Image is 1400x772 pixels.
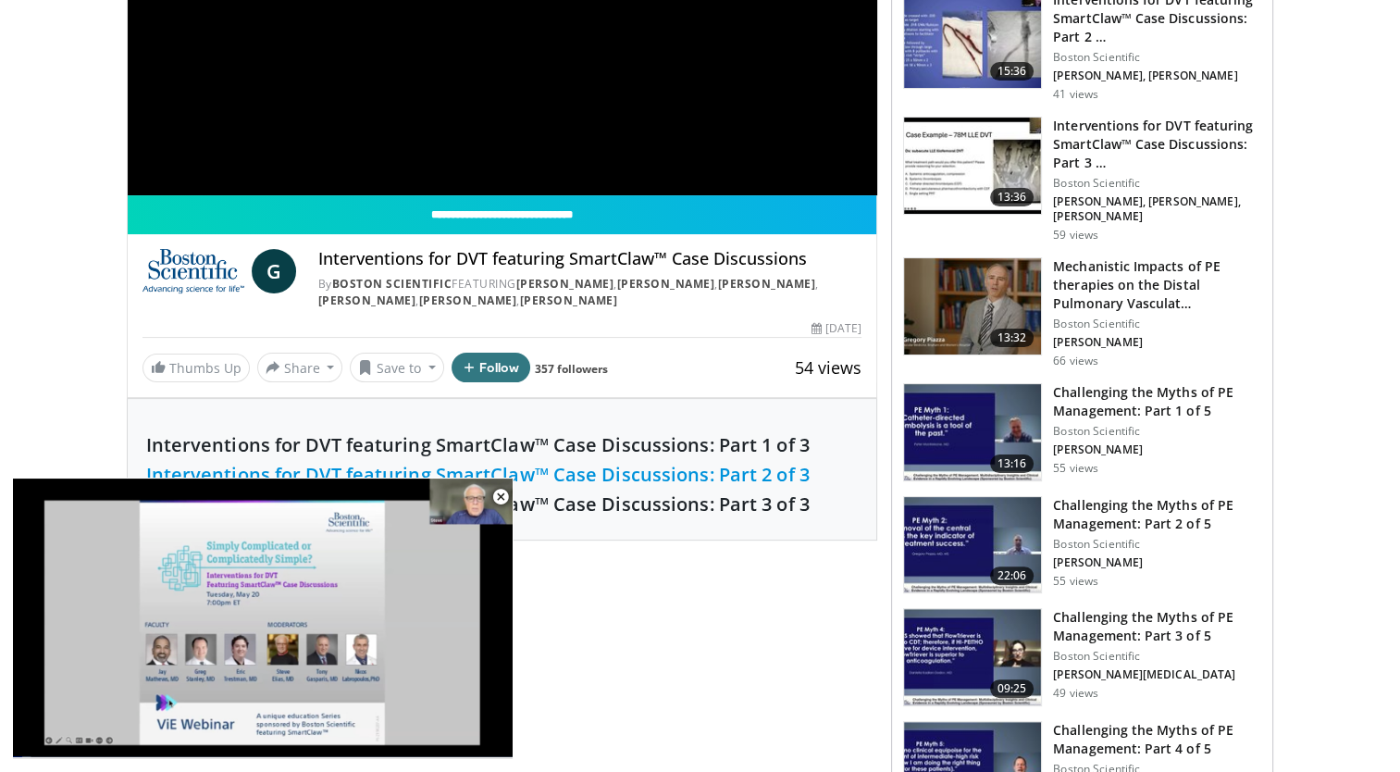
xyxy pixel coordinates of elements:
img: 098efa87-ceca-4c8a-b8c3-1b83f50c5bf2.150x105_q85_crop-smart_upscale.jpg [904,384,1041,480]
button: Follow [452,353,531,382]
a: 09:25 Challenging the Myths of PE Management: Part 3 of 5 Boston Scientific [PERSON_NAME][MEDICAL... [903,608,1261,706]
div: By FEATURING , , , , , [318,276,861,309]
a: 357 followers [535,361,608,377]
p: 49 views [1053,686,1098,701]
a: G [252,249,296,293]
h3: Challenging the Myths of PE Management: Part 1 of 5 [1053,383,1261,420]
a: 13:16 Challenging the Myths of PE Management: Part 1 of 5 Boston Scientific [PERSON_NAME] 55 views [903,383,1261,481]
span: 22:06 [990,567,1035,585]
a: [PERSON_NAME] [318,293,416,308]
p: [PERSON_NAME] [1053,335,1261,350]
a: [PERSON_NAME] [520,293,618,308]
p: [PERSON_NAME] [1053,442,1261,457]
p: Boston Scientific [1053,537,1261,552]
span: 54 views [795,356,861,379]
h3: Mechanistic Impacts of PE therapies on the Distal Pulmonary Vasculat… [1053,257,1261,313]
img: Boston Scientific [142,249,244,293]
img: c7c8053f-07ab-4f92-a446-8a4fb167e281.150x105_q85_crop-smart_upscale.jpg [904,118,1041,214]
a: [PERSON_NAME] [516,276,614,292]
div: [DATE] [812,320,861,337]
p: 55 views [1053,461,1098,476]
a: Boston Scientific [332,276,452,292]
a: Thumbs Up [142,354,250,382]
h3: Challenging the Myths of PE Management: Part 2 of 5 [1053,496,1261,533]
p: [PERSON_NAME], [PERSON_NAME], [PERSON_NAME] [1053,194,1261,224]
p: 55 views [1053,574,1098,589]
p: Boston Scientific [1053,424,1261,439]
span: 13:36 [990,188,1035,206]
video-js: Video Player [13,478,513,759]
h3: Interventions for DVT featuring SmartClaw™ Case Discussions: Part 3 … [1053,117,1261,172]
p: 66 views [1053,354,1098,368]
a: Interventions for DVT featuring SmartClaw™ Case Discussions: Part 2 of 3 [146,462,810,487]
h3: Challenging the Myths of PE Management: Part 3 of 5 [1053,608,1261,645]
a: 13:36 Interventions for DVT featuring SmartClaw™ Case Discussions: Part 3 … Boston Scientific [PE... [903,117,1261,243]
p: Boston Scientific [1053,50,1261,65]
p: [PERSON_NAME] [1053,555,1261,570]
h3: Challenging the Myths of PE Management: Part 4 of 5 [1053,721,1261,758]
a: Interventions for DVT featuring SmartClaw™ Case Discussions: Part 1 of 3 [146,432,810,457]
a: [PERSON_NAME] [718,276,816,292]
p: [PERSON_NAME], [PERSON_NAME] [1053,68,1261,83]
button: Share [257,353,343,382]
h4: Interventions for DVT featuring SmartClaw™ Case Discussions [318,249,861,269]
a: [PERSON_NAME] [617,276,715,292]
p: 41 views [1053,87,1098,102]
p: Boston Scientific [1053,317,1261,331]
p: Boston Scientific [1053,649,1261,664]
a: 13:32 Mechanistic Impacts of PE therapies on the Distal Pulmonary Vasculat… Boston Scientific [PE... [903,257,1261,368]
p: [PERSON_NAME][MEDICAL_DATA] [1053,667,1261,682]
button: Save to [350,353,444,382]
span: 15:36 [990,62,1035,81]
span: 09:25 [990,679,1035,698]
span: 13:16 [990,454,1035,473]
p: Boston Scientific [1053,176,1261,191]
p: 59 views [1053,228,1098,243]
img: 82703e6a-145d-463d-93aa-0811cc9f6235.150x105_q85_crop-smart_upscale.jpg [904,609,1041,705]
img: aa34f66b-8fb4-423e-af58-98094d69e140.150x105_q85_crop-smart_upscale.jpg [904,497,1041,593]
a: [PERSON_NAME] [419,293,517,308]
a: 22:06 Challenging the Myths of PE Management: Part 2 of 5 Boston Scientific [PERSON_NAME] 55 views [903,496,1261,594]
span: 13:32 [990,329,1035,347]
img: 4caf57cf-5f7b-481c-8355-26418ca1cbc4.150x105_q85_crop-smart_upscale.jpg [904,258,1041,355]
button: Close [482,478,519,517]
